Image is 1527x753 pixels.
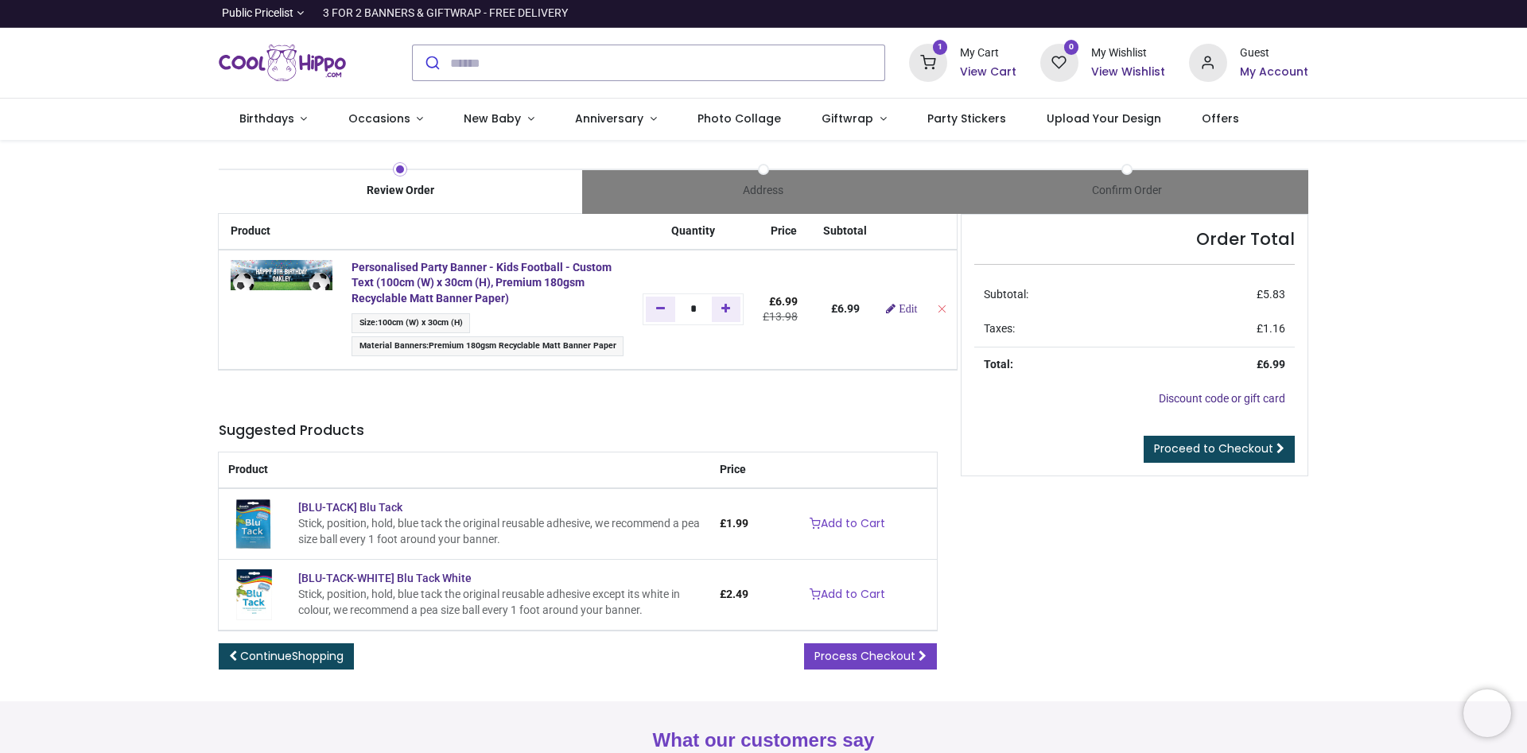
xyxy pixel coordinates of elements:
[464,111,521,126] span: New Baby
[298,501,402,514] a: [BLU-TACK] Blu Tack
[554,99,677,140] a: Anniversary
[769,295,798,308] span: £
[899,303,917,314] span: Edit
[219,99,328,140] a: Birthdays
[1091,45,1165,61] div: My Wishlist
[814,648,915,664] span: Process Checkout
[222,6,293,21] span: Public Pricelist
[328,99,444,140] a: Occasions
[359,340,426,351] span: Material Banners
[712,297,741,322] a: Add one
[219,41,346,85] img: Cool Hippo
[348,111,410,126] span: Occasions
[726,517,748,530] span: 1.99
[219,41,346,85] a: Logo of Cool Hippo
[298,572,472,584] a: [BLU-TACK-WHITE] Blu Tack White
[219,452,709,488] th: Product
[1257,288,1285,301] span: £
[219,643,354,670] a: ContinueShopping
[933,40,948,55] sup: 1
[352,313,470,333] span: :
[582,183,946,199] div: Address
[429,340,616,351] span: Premium 180gsm Recyclable Matt Banner Paper
[1144,436,1295,463] a: Proceed to Checkout
[292,648,344,664] span: Shopping
[298,516,700,547] div: Stick, position, hold, blue tack the original reusable adhesive, we recommend a pea size ball eve...
[1240,64,1308,80] a: My Account
[960,64,1016,80] a: View Cart
[763,310,798,323] del: £
[837,302,860,315] span: 6.99
[219,214,342,250] th: Product
[231,260,332,290] img: sZ1UJAAAAAElFTkSuQmCC
[799,581,896,608] a: Add to Cart
[444,99,555,140] a: New Baby
[886,303,917,314] a: Edit
[228,569,279,620] img: [BLU-TACK-WHITE] Blu Tack White
[1263,322,1285,335] span: 1.16
[1257,322,1285,335] span: £
[1154,441,1273,456] span: Proceed to Checkout
[1064,40,1079,55] sup: 0
[228,517,279,530] a: [BLU-TACK] Blu Tack
[1040,56,1078,68] a: 0
[974,312,1157,347] td: Taxes:
[984,358,1013,371] strong: Total:
[804,643,937,670] a: Process Checkout
[298,587,700,618] div: Stick, position, hold, blue tack the original reusable adhesive except its white in colour, we re...
[945,183,1308,199] div: Confirm Order
[1202,111,1239,126] span: Offers
[219,421,937,441] h5: Suggested Products
[219,6,304,21] a: Public Pricelist
[219,183,582,199] div: Review Order
[960,45,1016,61] div: My Cart
[1159,392,1285,405] a: Discount code or gift card
[801,99,907,140] a: Giftwrap
[575,111,643,126] span: Anniversary
[1091,64,1165,80] a: View Wishlist
[352,336,624,356] span: :
[822,111,873,126] span: Giftwrap
[323,6,568,21] div: 3 FOR 2 BANNERS & GIFTWRAP - FREE DELIVERY
[671,224,715,237] span: Quantity
[352,261,612,305] a: Personalised Party Banner - Kids Football - Custom Text (100cm (W) x 30cm (H), Premium 180gsm Rec...
[974,6,1308,21] iframe: Customer reviews powered by Trustpilot
[1263,358,1285,371] span: 6.99
[1257,358,1285,371] strong: £
[831,302,860,315] b: £
[228,499,279,549] img: [BLU-TACK] Blu Tack
[909,56,947,68] a: 1
[1463,689,1511,737] iframe: Brevo live chat
[1047,111,1161,126] span: Upload Your Design
[1263,288,1285,301] span: 5.83
[239,111,294,126] span: Birthdays
[228,588,279,600] a: [BLU-TACK-WHITE] Blu Tack White
[240,648,344,664] span: Continue
[720,588,748,600] span: £
[753,214,814,250] th: Price
[646,297,675,322] a: Remove one
[378,317,463,328] span: 100cm (W) x 30cm (H)
[974,227,1295,250] h4: Order Total
[413,45,450,80] button: Submit
[1240,45,1308,61] div: Guest
[710,452,758,488] th: Price
[726,588,748,600] span: 2.49
[974,278,1157,312] td: Subtotal:
[936,302,947,315] a: Remove from cart
[814,214,876,250] th: Subtotal
[359,317,375,328] span: Size
[775,295,798,308] span: 6.99
[697,111,781,126] span: Photo Collage
[769,310,798,323] span: 13.98
[927,111,1006,126] span: Party Stickers
[799,510,896,538] a: Add to Cart
[720,517,748,530] span: £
